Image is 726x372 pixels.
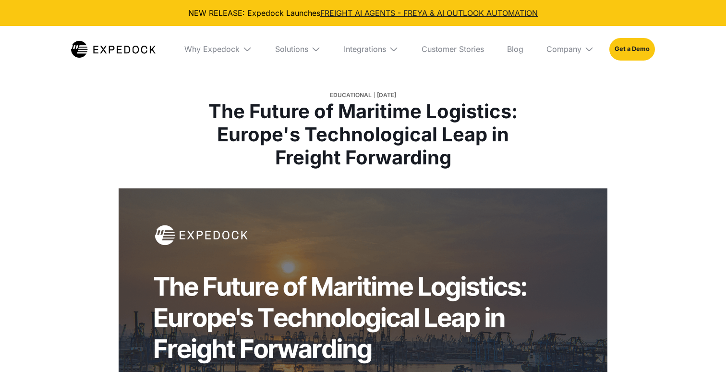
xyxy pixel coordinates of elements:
[275,44,308,54] div: Solutions
[336,26,406,72] div: Integrations
[177,26,260,72] div: Why Expedock
[185,100,541,169] h1: The Future of Maritime Logistics: Europe's Technological Leap in Freight Forwarding
[320,8,538,18] a: FREIGHT AI AGENTS - FREYA & AI OUTLOOK AUTOMATION
[344,44,386,54] div: Integrations
[330,90,372,100] div: Educational
[499,26,531,72] a: Blog
[184,44,240,54] div: Why Expedock
[8,8,718,18] div: NEW RELEASE: Expedock Launches
[539,26,602,72] div: Company
[414,26,492,72] a: Customer Stories
[267,26,328,72] div: Solutions
[546,44,581,54] div: Company
[609,38,655,60] a: Get a Demo
[377,90,396,100] div: [DATE]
